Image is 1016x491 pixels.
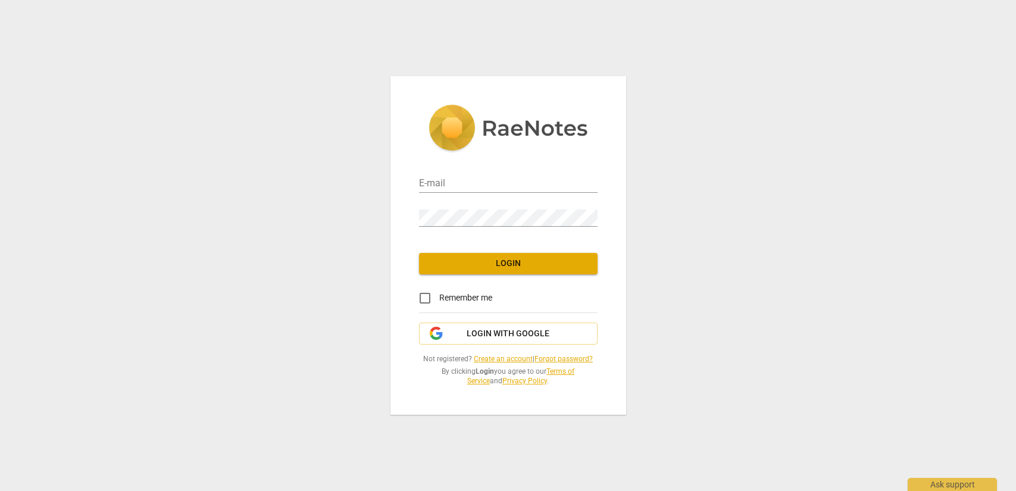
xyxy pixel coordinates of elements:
[429,105,588,154] img: 5ac2273c67554f335776073100b6d88f.svg
[474,355,533,363] a: Create an account
[429,258,588,270] span: Login
[419,253,598,274] button: Login
[419,367,598,386] span: By clicking you agree to our and .
[534,355,593,363] a: Forgot password?
[419,354,598,364] span: Not registered? |
[502,377,547,385] a: Privacy Policy
[439,292,492,304] span: Remember me
[419,323,598,345] button: Login with Google
[467,328,549,340] span: Login with Google
[908,478,997,491] div: Ask support
[476,367,494,376] b: Login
